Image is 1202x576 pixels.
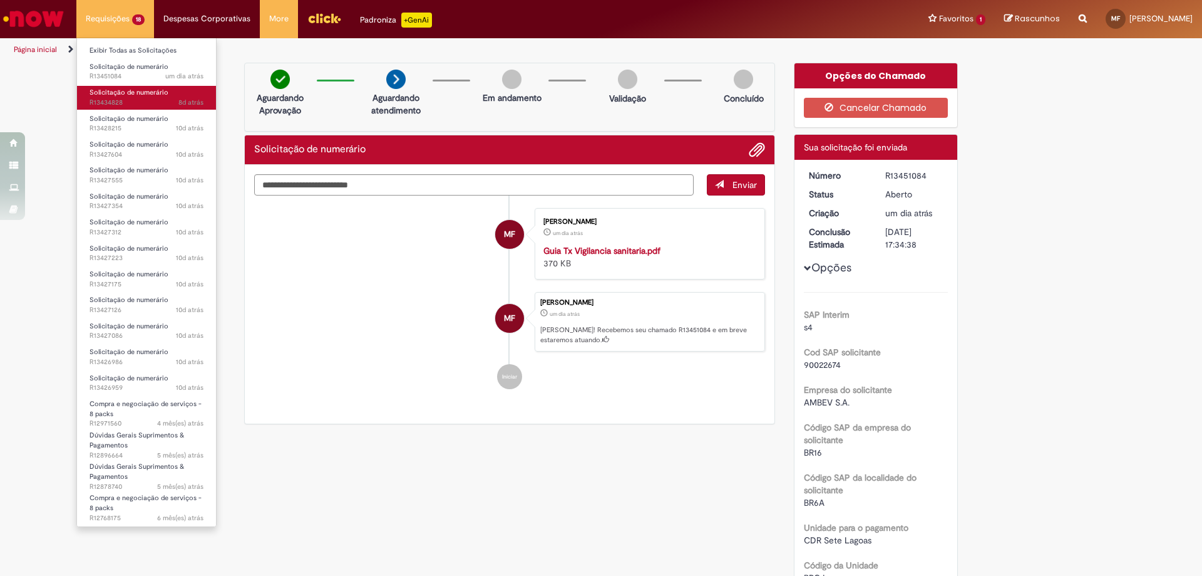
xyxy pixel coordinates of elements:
[90,62,168,71] span: Solicitação de numerário
[609,92,646,105] p: Validação
[77,523,216,550] a: Aberto R12296442 : Compra e negociação de serviços - 8 packs
[885,188,943,201] div: Aberto
[550,310,580,318] span: um dia atrás
[176,383,203,392] time: 19/08/2025 08:54:04
[77,429,216,456] a: Aberto R12896664 : Dúvidas Gerais Suprimentos & Pagamentos
[804,309,850,320] b: SAP Interim
[90,192,168,201] span: Solicitação de numerário
[176,228,203,237] span: 10d atrás
[176,150,203,159] span: 10d atrás
[90,270,168,279] span: Solicitação de numerário
[90,482,203,492] span: R12878740
[77,320,216,343] a: Aberto R13427086 : Solicitação de numerário
[707,174,765,196] button: Enviar
[885,207,932,219] time: 27/08/2025 09:34:35
[77,345,216,369] a: Aberto R13426986 : Solicitação de numerário
[176,383,203,392] span: 10d atrás
[176,357,203,367] span: 10d atrás
[176,253,203,263] span: 10d atrás
[804,422,911,446] b: Código SAP da empresa do solicitante
[157,451,203,460] time: 07/04/2025 15:17:02
[176,201,203,211] span: 10d atrás
[176,150,203,159] time: 19/08/2025 10:29:03
[553,229,583,237] time: 27/08/2025 09:34:26
[794,63,958,88] div: Opções do Chamado
[90,347,168,357] span: Solicitação de numerário
[885,169,943,182] div: R13451084
[90,399,202,419] span: Compra e negociação de serviços - 8 packs
[401,13,432,28] p: +GenAi
[804,98,948,118] button: Cancelar Chamado
[366,92,426,117] p: Aguardando atendimento
[157,451,203,460] span: 5 mês(es) atrás
[804,384,892,395] b: Empresa do solicitante
[163,13,250,25] span: Despesas Corporativas
[132,14,145,25] span: 18
[165,71,203,81] span: um dia atrás
[90,462,184,481] span: Dúvidas Gerais Suprimentos & Pagamentos
[1015,13,1060,24] span: Rascunhos
[804,560,878,571] b: Código da Unidade
[176,331,203,340] span: 10d atrás
[90,123,203,134] span: R13428215
[90,322,168,331] span: Solicitação de numerário
[804,347,881,358] b: Cod SAP solicitante
[495,304,524,333] div: Maria De Farias
[804,447,822,458] span: BR16
[495,220,524,249] div: Maria De Farias
[799,188,876,201] dt: Status
[90,419,203,429] span: R12971560
[804,397,850,408] span: AMBEV S.A.
[502,70,521,89] img: img-circle-grey.png
[157,482,203,491] span: 5 mês(es) atrás
[804,472,917,496] b: Código SAP da localidade do solicitante
[77,242,216,265] a: Aberto R13427223 : Solicitação de numerário
[550,310,580,318] time: 27/08/2025 09:34:35
[14,45,57,55] a: Página inicial
[157,513,203,523] time: 07/03/2025 16:39:47
[360,13,432,28] div: Padroniza
[77,491,216,518] a: Aberto R12768175 : Compra e negociação de serviços - 8 packs
[269,13,289,25] span: More
[77,460,216,487] a: Aberto R12878740 : Dúvidas Gerais Suprimentos & Pagamentos
[176,280,203,289] span: 10d atrás
[77,397,216,424] a: Aberto R12971560 : Compra e negociação de serviços - 8 packs
[90,140,168,149] span: Solicitação de numerário
[90,383,203,393] span: R13426959
[176,123,203,133] span: 10d atrás
[176,305,203,315] span: 10d atrás
[77,190,216,213] a: Aberto R13427354 : Solicitação de numerário
[77,60,216,83] a: Aberto R13451084 : Solicitação de numerário
[799,207,876,219] dt: Criação
[939,13,973,25] span: Favoritos
[90,201,203,211] span: R13427354
[804,142,907,153] span: Sua solicitação foi enviada
[270,70,290,89] img: check-circle-green.png
[254,144,366,155] h2: Solicitação de numerário Histórico de tíquete
[543,244,752,270] div: 370 KB
[386,70,406,89] img: arrow-next.png
[553,229,583,237] span: um dia atrás
[90,525,202,544] span: Compra e negociação de serviços - 8 packs
[157,482,203,491] time: 01/04/2025 17:55:31
[9,38,792,61] ul: Trilhas de página
[77,372,216,395] a: Aberto R13426959 : Solicitação de numerário
[254,292,765,352] li: Maria De Farias
[804,522,908,533] b: Unidade para o pagamento
[90,451,203,461] span: R12896664
[77,138,216,161] a: Aberto R13427604 : Solicitação de numerário
[77,268,216,291] a: Aberto R13427175 : Solicitação de numerário
[90,295,168,305] span: Solicitação de numerário
[1,6,66,31] img: ServiceNow
[176,228,203,237] time: 19/08/2025 09:49:59
[90,357,203,367] span: R13426986
[540,299,758,306] div: [PERSON_NAME]
[1129,13,1193,24] span: [PERSON_NAME]
[250,92,311,117] p: Aguardando Aprovação
[90,150,203,160] span: R13427604
[804,359,841,370] span: 90022674
[749,142,765,158] button: Adicionar anexos
[90,217,168,227] span: Solicitação de numerário
[734,70,753,89] img: img-circle-grey.png
[732,179,757,191] span: Enviar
